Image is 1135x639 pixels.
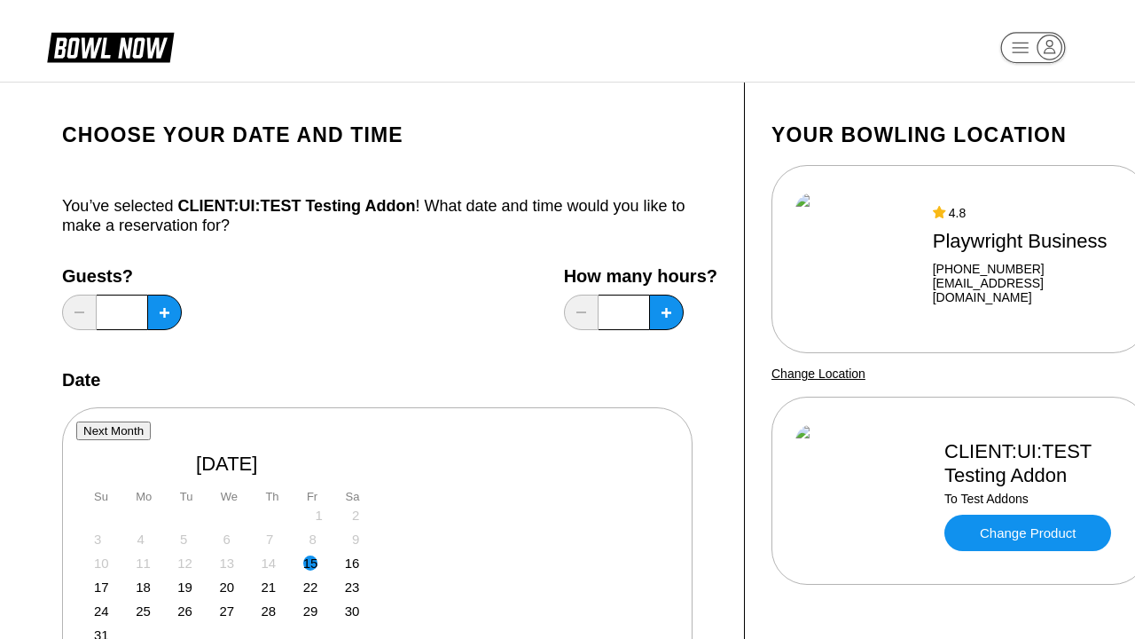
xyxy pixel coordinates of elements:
label: Guests? [62,266,182,286]
div: Not available Tuesday, August 5th, 2025 [180,532,187,547]
div: Fr [307,490,317,503]
div: Choose Saturday, August 30th, 2025 [345,603,360,619]
div: Not available Friday, August 8th, 2025 [309,532,317,547]
div: Choose Sunday, August 17th, 2025 [94,580,109,595]
div: Choose Monday, August 25th, 2025 [136,603,151,619]
h1: Choose your Date and time [62,122,717,147]
div: Choose Thursday, August 21st, 2025 [262,580,277,595]
label: Date [62,370,100,390]
div: Choose Saturday, August 16th, 2025 [345,556,360,571]
img: Playwright Business [795,193,917,326]
div: Choose Wednesday, August 20th, 2025 [219,580,234,595]
div: To Test Addons [944,492,1124,506]
div: Tu [180,490,193,503]
div: Not available Friday, August 1st, 2025 [316,508,323,523]
div: Th [265,490,278,503]
button: Next Month [76,422,151,440]
div: Not available Wednesday, August 13th, 2025 [219,556,234,571]
div: [DATE] [90,452,364,476]
div: Playwright Business [933,229,1124,253]
div: CLIENT:UI:TEST Testing Addon [944,439,1124,487]
div: Choose Wednesday, August 27th, 2025 [219,603,234,619]
span: Next Month [83,424,144,438]
span: CLIENT:UI:TEST Testing Addon [177,197,415,215]
div: You’ve selected ! What date and time would you like to make a reservation for? [62,196,717,235]
div: 4.8 [933,206,1124,220]
div: Not available Wednesday, August 6th, 2025 [223,532,231,547]
div: Choose Saturday, August 23rd, 2025 [345,580,360,595]
div: Choose Friday, August 15th, 2025 [303,556,318,571]
div: Choose Tuesday, August 26th, 2025 [177,603,192,619]
div: Not available Thursday, August 14th, 2025 [262,556,277,571]
div: Not available Tuesday, August 12th, 2025 [177,556,192,571]
div: Not available Thursday, August 7th, 2025 [266,532,273,547]
label: How many hours? [564,266,717,286]
div: Not available Monday, August 11th, 2025 [136,556,151,571]
div: Choose Tuesday, August 19th, 2025 [177,580,192,595]
div: [PHONE_NUMBER] [933,262,1124,276]
a: Change Location [771,367,865,381]
div: We [221,490,238,503]
div: Choose Friday, August 29th, 2025 [303,603,318,619]
div: Not available Monday, August 4th, 2025 [137,532,145,547]
a: [EMAIL_ADDRESS][DOMAIN_NAME] [933,276,1124,304]
div: Not available Sunday, August 10th, 2025 [94,556,109,571]
div: Choose Monday, August 18th, 2025 [136,580,151,595]
div: Su [94,490,108,503]
div: Not available Sunday, August 3rd, 2025 [94,532,101,547]
div: Choose Sunday, August 24th, 2025 [94,603,109,619]
div: Not available Saturday, August 2nd, 2025 [352,508,359,523]
div: Sa [346,490,360,503]
div: Choose Thursday, August 28th, 2025 [262,603,277,619]
div: Not available Saturday, August 9th, 2025 [352,532,359,547]
div: Mo [136,490,152,503]
div: Choose Friday, August 22nd, 2025 [303,580,318,595]
img: CLIENT:UI:TEST Testing Addon [795,424,928,557]
a: Change Product [944,515,1111,551]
